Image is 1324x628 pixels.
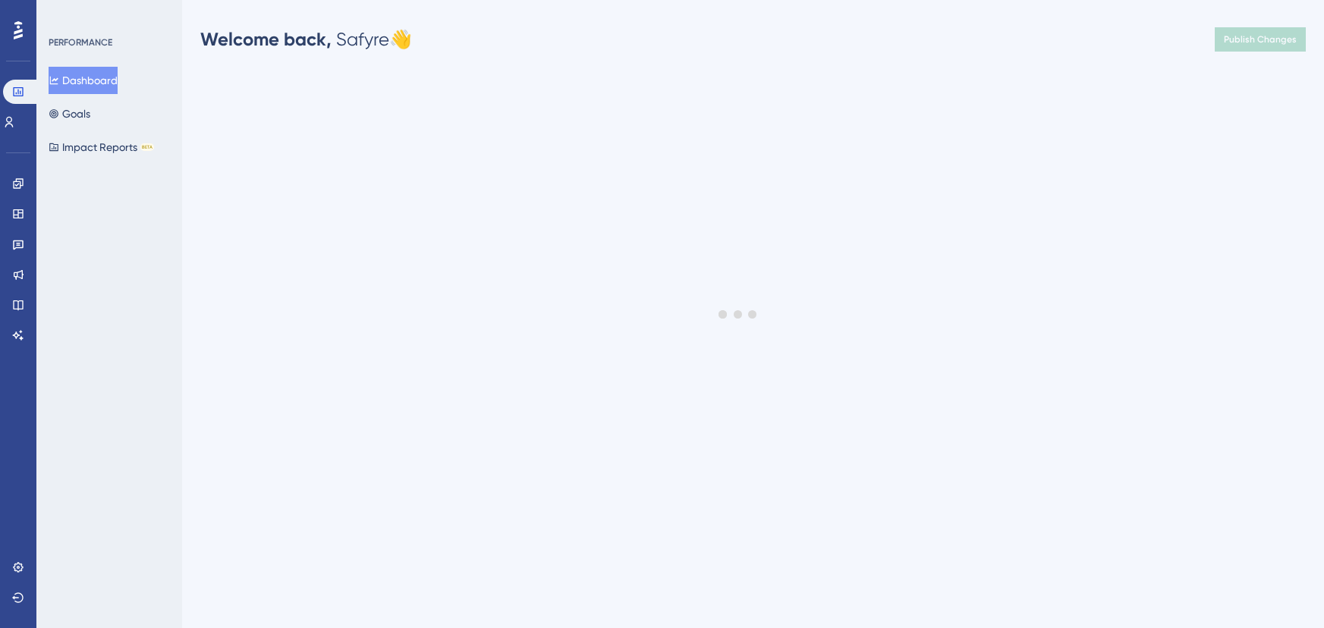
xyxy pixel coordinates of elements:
[140,143,154,151] div: BETA
[49,100,90,127] button: Goals
[200,28,332,50] span: Welcome back,
[1215,27,1306,52] button: Publish Changes
[49,36,112,49] div: PERFORMANCE
[200,27,412,52] div: Safyre 👋
[49,133,154,161] button: Impact ReportsBETA
[49,67,118,94] button: Dashboard
[1224,33,1297,46] span: Publish Changes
